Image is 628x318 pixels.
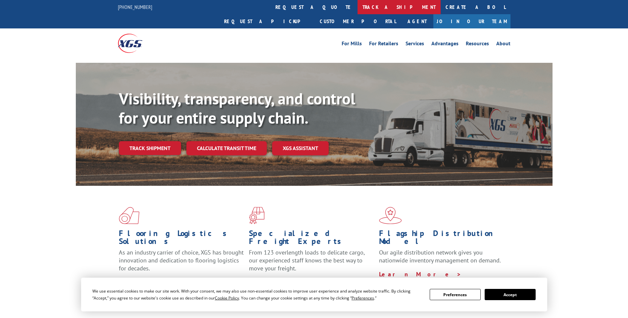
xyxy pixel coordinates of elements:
a: Services [406,41,424,48]
button: Accept [485,289,536,300]
b: Visibility, transparency, and control for your entire supply chain. [119,88,355,128]
span: Our agile distribution network gives you nationwide inventory management on demand. [379,249,501,264]
p: From 123 overlength loads to delicate cargo, our experienced staff knows the best way to move you... [249,249,374,278]
a: Agent [401,14,433,28]
a: For Mills [342,41,362,48]
a: [PHONE_NUMBER] [118,4,152,10]
img: xgs-icon-total-supply-chain-intelligence-red [119,207,139,224]
a: Request a pickup [219,14,315,28]
a: Advantages [431,41,459,48]
a: About [496,41,510,48]
a: Track shipment [119,141,181,155]
a: Join Our Team [433,14,510,28]
h1: Flooring Logistics Solutions [119,229,244,249]
a: For Retailers [369,41,398,48]
a: Calculate transit time [186,141,267,155]
span: Cookie Policy [215,295,239,301]
a: Resources [466,41,489,48]
div: Cookie Consent Prompt [81,278,547,311]
h1: Specialized Freight Experts [249,229,374,249]
img: xgs-icon-flagship-distribution-model-red [379,207,402,224]
div: We use essential cookies to make our site work. With your consent, we may also use non-essential ... [92,288,422,301]
a: Learn More > [379,270,461,278]
span: As an industry carrier of choice, XGS has brought innovation and dedication to flooring logistics... [119,249,244,272]
a: Customer Portal [315,14,401,28]
a: XGS ASSISTANT [272,141,329,155]
img: xgs-icon-focused-on-flooring-red [249,207,265,224]
span: Preferences [352,295,374,301]
h1: Flagship Distribution Model [379,229,504,249]
button: Preferences [430,289,481,300]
